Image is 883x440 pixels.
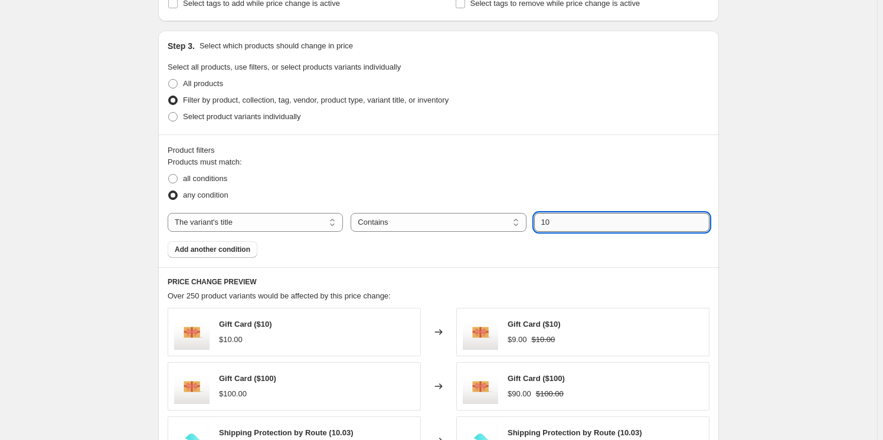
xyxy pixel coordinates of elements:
span: Gift Card ($10) [219,320,272,329]
div: Product filters [168,145,709,156]
span: Shipping Protection by Route (10.03) [508,428,642,437]
img: gift_card_80x.png [463,369,498,404]
span: all conditions [183,174,227,183]
p: Select which products should change in price [200,40,353,52]
span: All products [183,79,223,88]
span: Gift Card ($100) [508,374,565,383]
span: Filter by product, collection, tag, vendor, product type, variant title, or inventory [183,96,449,104]
span: Shipping Protection by Route (10.03) [219,428,354,437]
h2: Step 3. [168,40,195,52]
span: Gift Card ($100) [219,374,276,383]
img: gift_card_80x.png [174,314,210,350]
div: $9.00 [508,334,527,346]
button: Add another condition [168,241,257,258]
span: Over 250 product variants would be affected by this price change: [168,291,391,300]
img: gift_card_80x.png [174,369,210,404]
span: Add another condition [175,245,250,254]
h6: PRICE CHANGE PREVIEW [168,277,709,287]
img: gift_card_80x.png [463,314,498,350]
span: Select product variants individually [183,112,300,121]
strike: $10.00 [532,334,555,346]
span: Gift Card ($10) [508,320,561,329]
span: any condition [183,191,228,199]
div: $10.00 [219,334,243,346]
span: Products must match: [168,157,242,166]
strike: $100.00 [536,388,564,400]
div: $90.00 [508,388,531,400]
div: $100.00 [219,388,247,400]
span: Select all products, use filters, or select products variants individually [168,63,401,71]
